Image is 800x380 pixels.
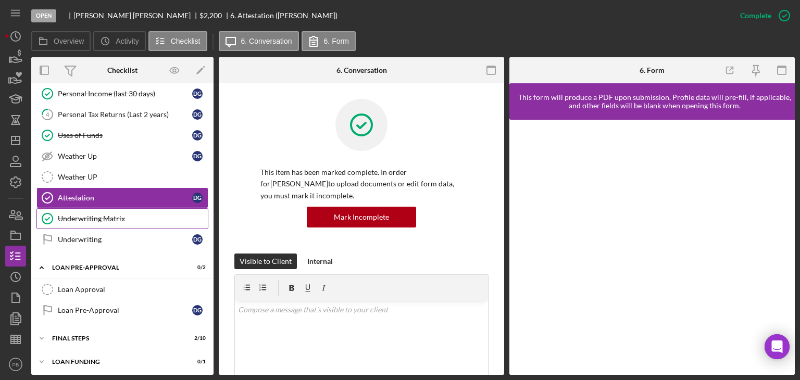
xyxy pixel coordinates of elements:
[302,254,338,269] button: Internal
[730,5,795,26] button: Complete
[307,254,333,269] div: Internal
[31,9,56,22] div: Open
[336,66,387,74] div: 6. Conversation
[116,37,139,45] label: Activity
[260,167,463,201] p: This item has been marked complete. In order for [PERSON_NAME] to upload documents or edit form d...
[187,335,206,341] div: 2 / 10
[73,11,199,20] div: [PERSON_NAME] [PERSON_NAME]
[520,130,785,364] iframe: Lenderfit form
[58,214,208,223] div: Underwriting Matrix
[36,279,208,300] a: Loan Approval
[12,362,19,368] text: PB
[192,109,203,120] div: D G
[199,11,222,20] span: $2,200
[5,354,26,375] button: PB
[324,37,349,45] label: 6. Form
[36,187,208,208] a: AttestationDG
[36,229,208,250] a: UnderwritingDG
[58,131,192,140] div: Uses of Funds
[740,5,771,26] div: Complete
[515,93,795,110] div: This form will produce a PDF upon submission. Profile data will pre-fill, if applicable, and othe...
[93,31,145,51] button: Activity
[171,37,201,45] label: Checklist
[148,31,207,51] button: Checklist
[187,359,206,365] div: 0 / 1
[36,146,208,167] a: Weather UpDG
[58,235,192,244] div: Underwriting
[230,11,337,20] div: 6. Attestation ([PERSON_NAME])
[58,285,208,294] div: Loan Approval
[58,110,192,119] div: Personal Tax Returns (Last 2 years)
[187,264,206,271] div: 0 / 2
[241,37,292,45] label: 6. Conversation
[192,151,203,161] div: D G
[192,88,203,99] div: D G
[234,254,297,269] button: Visible to Client
[36,300,208,321] a: Loan Pre-ApprovalDG
[54,37,84,45] label: Overview
[192,130,203,141] div: D G
[765,334,790,359] div: Open Intercom Messenger
[640,66,665,74] div: 6. Form
[219,31,299,51] button: 6. Conversation
[58,306,192,314] div: Loan Pre-Approval
[52,359,180,365] div: Loan Funding
[192,305,203,315] div: D G
[192,193,203,203] div: D G
[307,207,416,227] button: Mark Incomplete
[334,207,389,227] div: Mark Incomplete
[36,104,208,125] a: 4Personal Tax Returns (Last 2 years)DG
[58,90,192,98] div: Personal Income (last 30 days)
[36,208,208,229] a: Underwriting Matrix
[36,83,208,104] a: Personal Income (last 30 days)DG
[58,173,208,181] div: Weather UP
[58,194,192,202] div: Attestation
[36,167,208,187] a: Weather UP
[58,152,192,160] div: Weather Up
[240,254,292,269] div: Visible to Client
[192,234,203,245] div: D G
[107,66,137,74] div: Checklist
[52,264,180,271] div: Loan Pre-Approval
[31,31,91,51] button: Overview
[302,31,356,51] button: 6. Form
[52,335,180,341] div: FINAL STEPS
[46,111,49,118] tspan: 4
[36,125,208,146] a: Uses of FundsDG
